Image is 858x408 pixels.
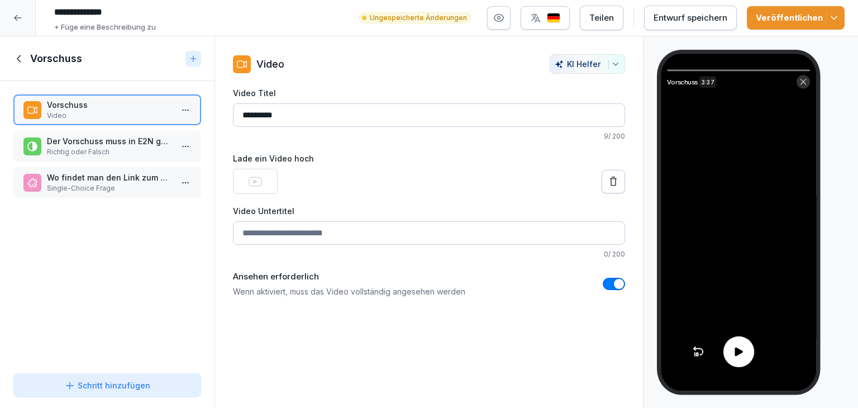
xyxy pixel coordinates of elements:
button: Teilen [580,6,623,30]
p: Wo findet man den Link zum Vorschuss? [47,172,172,183]
div: Entwurf speichern [654,12,727,24]
div: Teilen [589,12,614,24]
button: Schritt hinzufügen [13,373,201,397]
p: Richtig oder Falsch [47,147,172,157]
p: Wenn aktiviert, muss das Video vollständig angesehen werden [233,286,465,297]
p: Video [47,111,172,121]
p: 9 / 200 [233,131,625,141]
p: Vorschuss [667,77,716,87]
div: Veröffentlichen [756,12,836,24]
button: Veröffentlichen [747,6,845,30]
span: 3:37 [699,76,716,88]
label: Ansehen erforderlich [233,271,465,283]
label: Lade ein Video hoch [233,153,625,164]
div: KI Helfer [555,59,620,69]
h1: Vorschuss [30,52,82,65]
p: Vorschuss [47,99,172,111]
label: Video Untertitel [233,205,625,217]
div: Wo findet man den Link zum Vorschuss?Single-Choice Frage [13,167,201,198]
div: VorschussVideo [13,94,201,125]
p: 0 / 200 [233,249,625,259]
img: de.svg [547,13,560,23]
p: Video [256,56,284,72]
label: Video Titel [233,87,625,99]
p: Ungespeicherte Änderungen [370,13,467,23]
p: + Füge eine Beschreibung zu [54,22,156,33]
div: Der Vorschuss muss in E2N gebucht werdenRichtig oder Falsch [13,131,201,162]
div: Schritt hinzufügen [64,379,150,391]
p: Der Vorschuss muss in E2N gebucht werden [47,135,172,147]
button: KI Helfer [550,54,625,74]
button: Entwurf speichern [644,6,737,30]
p: Single-Choice Frage [47,183,172,193]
